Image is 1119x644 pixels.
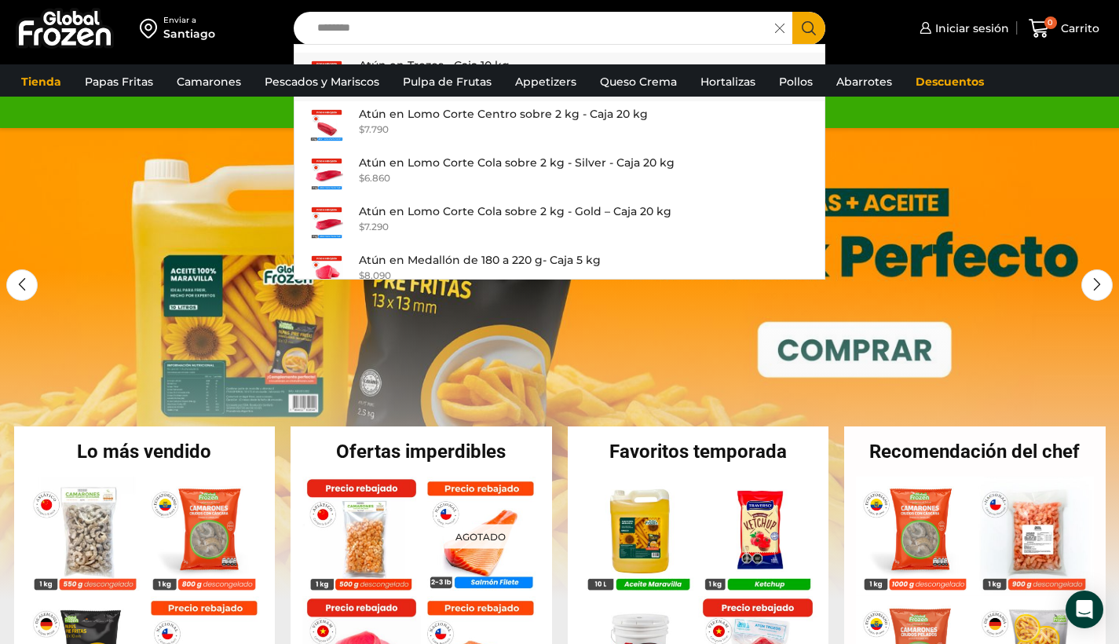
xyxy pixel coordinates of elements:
p: Atún en Lomo Corte Cola sobre 2 kg - Gold – Caja 20 kg [359,203,671,220]
bdi: 7.290 [359,221,389,232]
h2: Recomendación del chef [844,442,1106,461]
div: Santiago [163,26,215,42]
a: Atún en Trozos - Caja 10 kg $5.690 [294,53,825,101]
span: $ [359,172,364,184]
span: Iniciar sesión [931,20,1009,36]
a: Atún en Lomo Corte Cola sobre 2 kg - Gold – Caja 20 kg $7.290 [294,199,825,247]
p: Atún en Lomo Corte Cola sobre 2 kg - Silver - Caja 20 kg [359,154,675,171]
a: Papas Fritas [77,67,161,97]
a: Atún en Medallón de 180 a 220 g- Caja 5 kg $8.090 [294,247,825,296]
div: Next slide [1081,269,1113,301]
div: Open Intercom Messenger [1066,591,1103,628]
a: Descuentos [908,67,992,97]
a: Appetizers [507,67,584,97]
p: Agotado [444,524,517,548]
a: Abarrotes [828,67,900,97]
a: Pollos [771,67,821,97]
img: address-field-icon.svg [140,15,163,42]
p: Atún en Lomo Corte Centro sobre 2 kg - Caja 20 kg [359,105,648,123]
a: Iniciar sesión [916,13,1009,44]
a: Camarones [169,67,249,97]
span: $ [359,221,364,232]
a: Atún en Lomo Corte Cola sobre 2 kg - Silver - Caja 20 kg $6.860 [294,150,825,199]
bdi: 6.860 [359,172,390,184]
h2: Lo más vendido [14,442,276,461]
div: Previous slide [6,269,38,301]
p: Atún en Trozos - Caja 10 kg [359,57,510,74]
span: 0 [1044,16,1057,29]
span: $ [359,123,364,135]
span: $ [359,269,364,281]
a: Hortalizas [693,67,763,97]
span: Carrito [1057,20,1099,36]
a: Queso Crema [592,67,685,97]
a: Tienda [13,67,69,97]
a: Pulpa de Frutas [395,67,499,97]
bdi: 7.790 [359,123,389,135]
a: Pescados y Mariscos [257,67,387,97]
div: Enviar a [163,15,215,26]
a: Atún en Lomo Corte Centro sobre 2 kg - Caja 20 kg $7.790 [294,101,825,150]
h2: Ofertas imperdibles [291,442,552,461]
bdi: 8.090 [359,269,391,281]
h2: Favoritos temporada [568,442,829,461]
a: 0 Carrito [1025,10,1103,47]
button: Search button [792,12,825,45]
p: Atún en Medallón de 180 a 220 g- Caja 5 kg [359,251,601,269]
